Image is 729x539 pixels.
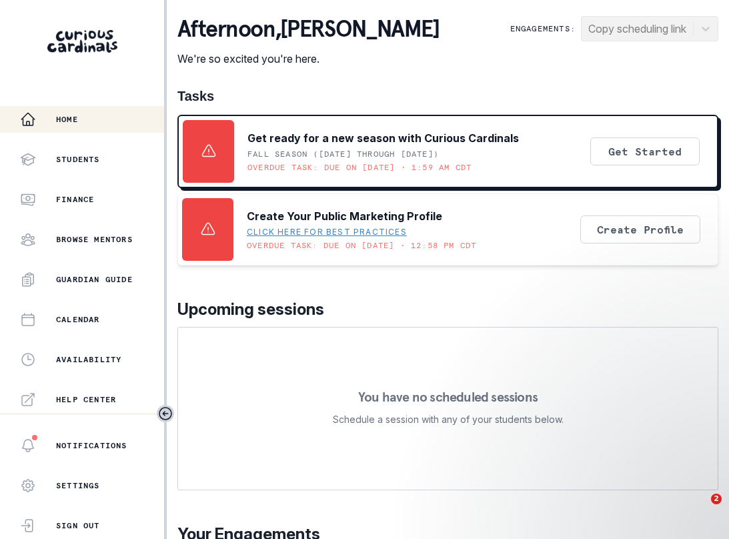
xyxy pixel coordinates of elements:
button: Get Started [590,137,700,165]
p: afternoon , [PERSON_NAME] [177,16,440,43]
p: Upcoming sessions [177,298,718,322]
p: Students [56,154,100,165]
p: Help Center [56,394,116,405]
p: We're so excited you're here. [177,51,440,67]
p: Calendar [56,314,100,325]
p: Overdue task: Due on [DATE] • 1:59 AM CDT [247,162,472,173]
span: 2 [711,494,722,504]
img: Curious Cardinals Logo [47,30,117,53]
p: Notifications [56,440,127,451]
p: Settings [56,480,100,491]
p: You have no scheduled sessions [358,390,538,404]
a: Click here for best practices [247,227,407,237]
button: Toggle sidebar [157,405,174,422]
button: Create Profile [580,215,700,243]
p: Sign Out [56,520,100,531]
p: Create Your Public Marketing Profile [247,208,442,224]
p: Schedule a session with any of your students below. [333,412,564,428]
p: Finance [56,194,94,205]
p: Engagements: [510,23,576,34]
p: Guardian Guide [56,274,133,285]
p: Fall Season ([DATE] through [DATE]) [247,149,439,159]
p: Browse Mentors [56,234,133,245]
p: Home [56,114,78,125]
h1: Tasks [177,88,718,104]
iframe: Intercom live chat [684,494,716,526]
p: Availability [56,354,121,365]
p: Overdue task: Due on [DATE] • 12:58 PM CDT [247,240,476,251]
p: Get ready for a new season with Curious Cardinals [247,130,519,146]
